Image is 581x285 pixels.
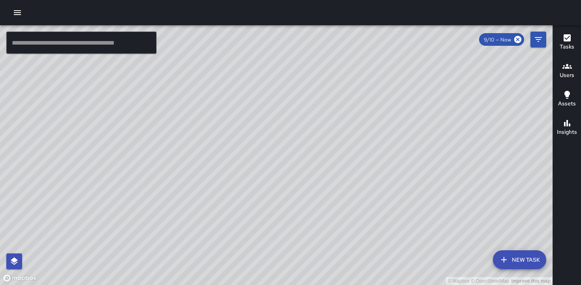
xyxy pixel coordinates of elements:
[493,250,546,269] button: New Task
[558,99,576,108] h6: Assets
[560,71,574,80] h6: Users
[553,114,581,142] button: Insights
[560,43,574,51] h6: Tasks
[553,28,581,57] button: Tasks
[557,128,577,137] h6: Insights
[530,32,546,47] button: Filters
[479,33,524,46] div: 9/10 — Now
[553,85,581,114] button: Assets
[553,57,581,85] button: Users
[479,36,516,43] span: 9/10 — Now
